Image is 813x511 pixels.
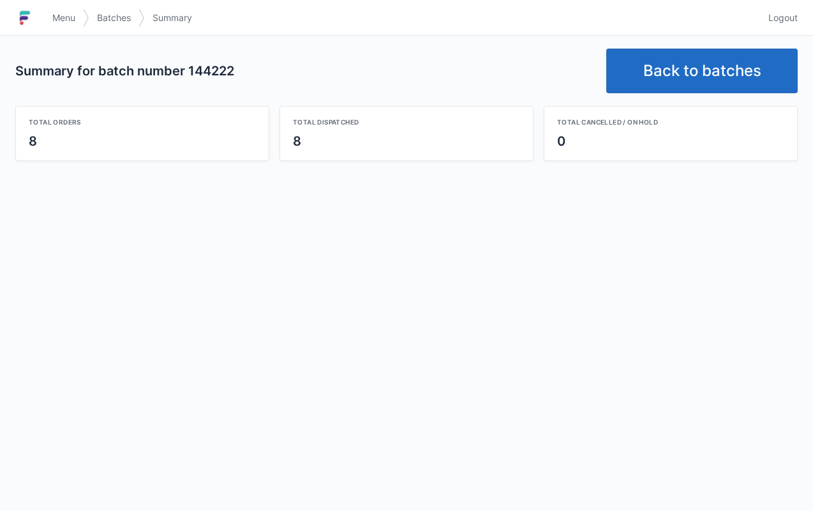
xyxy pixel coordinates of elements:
[15,8,34,28] img: logo-small.jpg
[52,11,75,24] span: Menu
[145,6,200,29] a: Summary
[97,11,131,24] span: Batches
[153,11,192,24] span: Summary
[557,132,784,150] div: 0
[15,62,596,80] h2: Summary for batch number 144222
[29,132,256,150] div: 8
[293,132,520,150] div: 8
[45,6,83,29] a: Menu
[89,6,138,29] a: Batches
[138,3,145,33] img: svg>
[768,11,798,24] span: Logout
[761,6,798,29] a: Logout
[557,117,784,127] div: Total cancelled / on hold
[606,49,798,93] a: Back to batches
[83,3,89,33] img: svg>
[29,117,256,127] div: Total orders
[293,117,520,127] div: Total dispatched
